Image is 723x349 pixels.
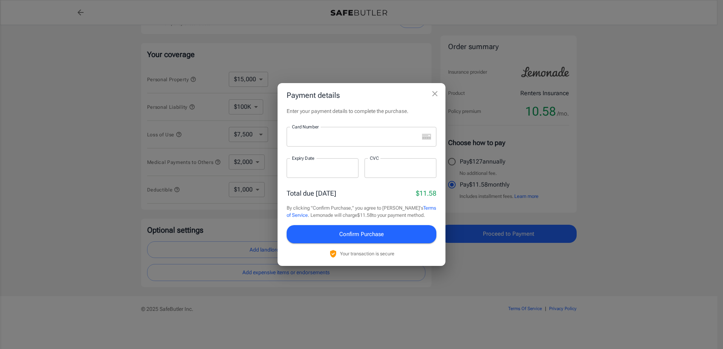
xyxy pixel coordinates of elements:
p: $11.58 [416,188,436,198]
svg: unknown [422,134,431,140]
iframe: Secure CVC input frame [370,164,431,171]
p: Total due [DATE] [287,188,336,198]
iframe: Secure expiration date input frame [292,164,353,171]
p: Your transaction is secure [340,250,394,257]
h2: Payment details [278,83,445,107]
iframe: Secure card number input frame [292,133,419,140]
label: Expiry Date [292,155,315,161]
button: Confirm Purchase [287,225,436,243]
button: close [427,86,442,101]
p: Enter your payment details to complete the purchase. [287,107,436,115]
label: Card Number [292,124,319,130]
label: CVC [370,155,379,161]
span: Confirm Purchase [339,229,384,239]
p: By clicking "Confirm Purchase," you agree to [PERSON_NAME]'s . Lemonade will charge $11.58 to you... [287,204,436,219]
